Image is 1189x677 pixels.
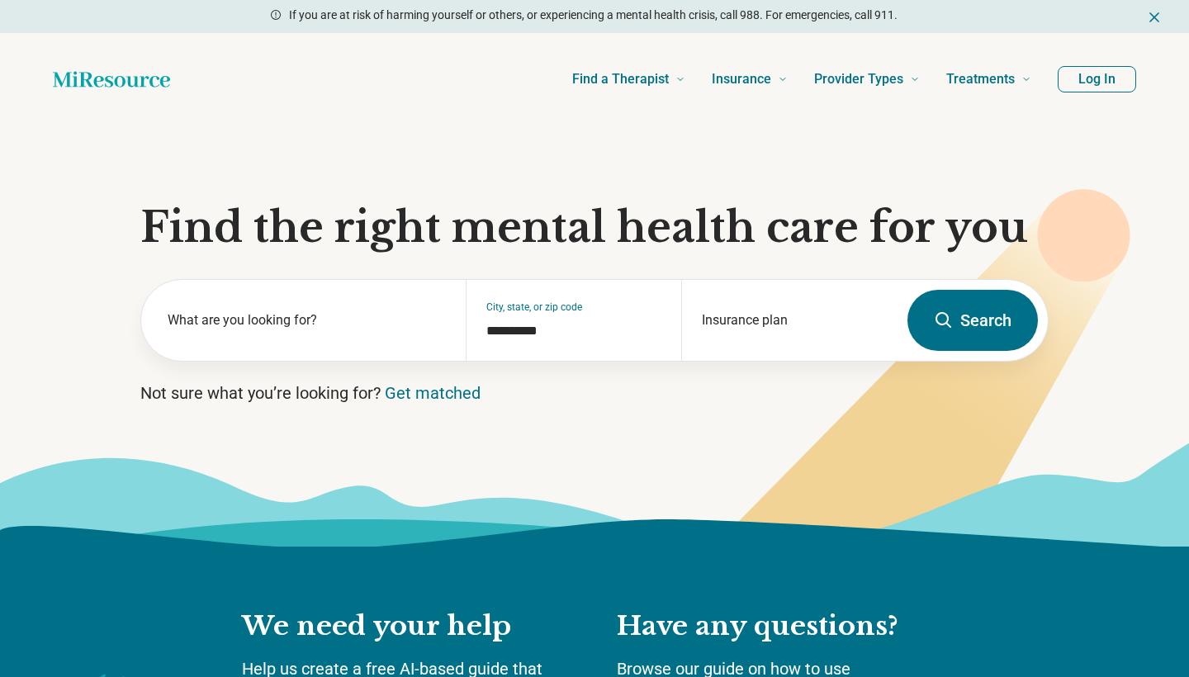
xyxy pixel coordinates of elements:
[946,46,1031,112] a: Treatments
[242,609,584,644] h2: We need your help
[140,381,1049,405] p: Not sure what you’re looking for?
[1146,7,1163,26] button: Dismiss
[712,46,788,112] a: Insurance
[1058,66,1136,92] button: Log In
[814,68,903,91] span: Provider Types
[385,383,481,403] a: Get matched
[140,203,1049,253] h1: Find the right mental health care for you
[907,290,1038,351] button: Search
[712,68,771,91] span: Insurance
[289,7,898,24] p: If you are at risk of harming yourself or others, or experiencing a mental health crisis, call 98...
[946,68,1015,91] span: Treatments
[617,609,947,644] h2: Have any questions?
[168,310,446,330] label: What are you looking for?
[572,68,669,91] span: Find a Therapist
[814,46,920,112] a: Provider Types
[572,46,685,112] a: Find a Therapist
[53,63,170,96] a: Home page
